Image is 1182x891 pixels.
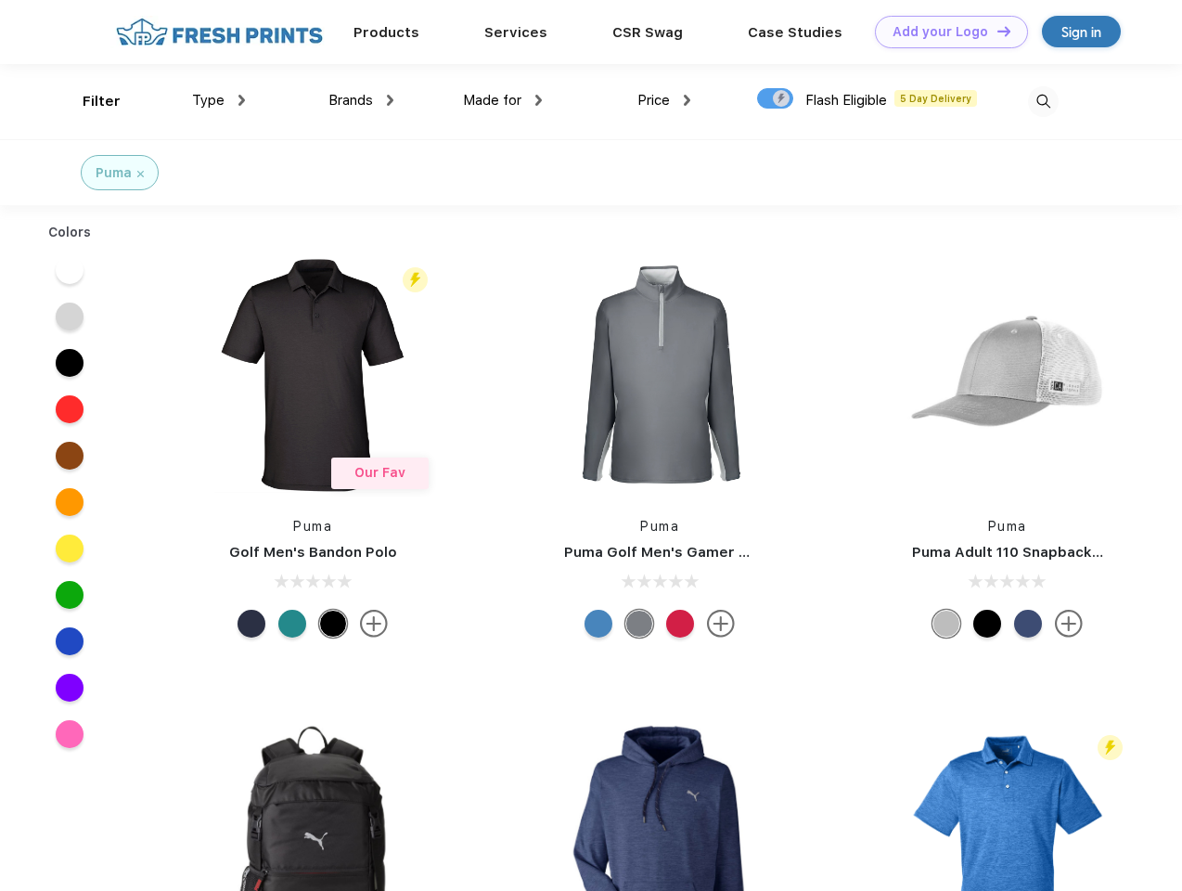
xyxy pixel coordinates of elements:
[1042,16,1121,47] a: Sign in
[612,24,683,41] a: CSR Swag
[564,544,857,561] a: Puma Golf Men's Gamer Golf Quarter-Zip
[110,16,328,48] img: fo%20logo%202.webp
[192,92,225,109] span: Type
[932,610,960,638] div: Quarry with Brt Whit
[894,90,977,107] span: 5 Day Delivery
[319,610,347,638] div: Puma Black
[1061,21,1101,43] div: Sign in
[238,610,265,638] div: Navy Blazer
[1014,610,1042,638] div: Peacoat Qut Shd
[83,91,121,112] div: Filter
[34,223,106,242] div: Colors
[884,252,1131,498] img: func=resize&h=266
[96,163,132,183] div: Puma
[640,519,679,534] a: Puma
[387,95,393,106] img: dropdown.png
[278,610,306,638] div: Green Lagoon
[535,95,542,106] img: dropdown.png
[988,519,1027,534] a: Puma
[585,610,612,638] div: Bright Cobalt
[229,544,397,561] a: Golf Men's Bandon Polo
[353,24,419,41] a: Products
[536,252,783,498] img: func=resize&h=266
[666,610,694,638] div: Ski Patrol
[328,92,373,109] span: Brands
[973,610,1001,638] div: Pma Blk Pma Blk
[403,267,428,292] img: flash_active_toggle.svg
[997,26,1010,36] img: DT
[1098,735,1123,760] img: flash_active_toggle.svg
[484,24,547,41] a: Services
[707,610,735,638] img: more.svg
[189,252,436,498] img: func=resize&h=266
[463,92,521,109] span: Made for
[1055,610,1083,638] img: more.svg
[238,95,245,106] img: dropdown.png
[1028,86,1059,117] img: desktop_search.svg
[625,610,653,638] div: Quiet Shade
[137,171,144,177] img: filter_cancel.svg
[893,24,988,40] div: Add your Logo
[293,519,332,534] a: Puma
[637,92,670,109] span: Price
[360,610,388,638] img: more.svg
[684,95,690,106] img: dropdown.png
[354,465,405,480] span: Our Fav
[805,92,887,109] span: Flash Eligible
